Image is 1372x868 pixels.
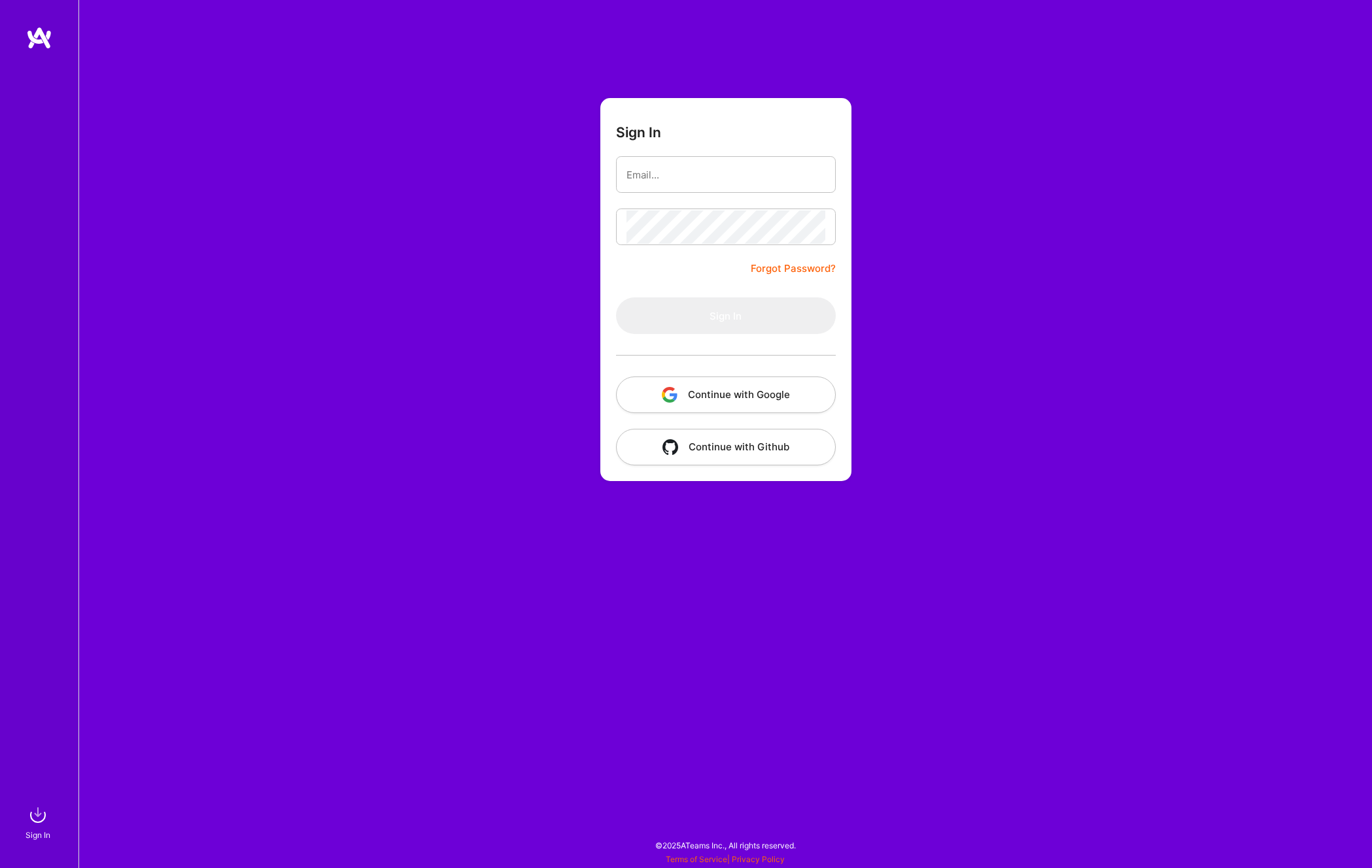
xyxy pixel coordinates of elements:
[616,297,836,334] button: Sign In
[666,854,727,864] a: Terms of Service
[25,802,51,828] img: sign in
[662,387,677,403] img: icon
[26,26,52,50] img: logo
[27,802,51,842] a: sign inSign In
[662,439,678,455] img: icon
[78,829,1372,861] div: © 2025 ATeams Inc., All rights reserved.
[26,828,50,842] div: Sign In
[616,376,836,413] button: Continue with Google
[616,429,836,465] button: Continue with Github
[626,158,825,192] input: Email...
[616,124,661,141] h3: Sign In
[732,854,785,864] a: Privacy Policy
[666,854,785,864] span: |
[751,261,836,276] a: Forgot Password?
